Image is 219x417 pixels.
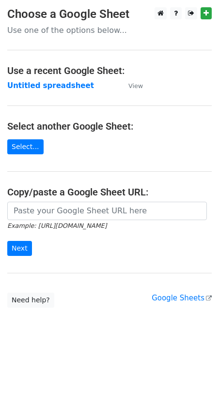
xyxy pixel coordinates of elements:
a: Untitled spreadsheet [7,81,94,90]
small: Example: [URL][DOMAIN_NAME] [7,222,107,229]
a: Google Sheets [152,294,212,302]
a: View [119,81,143,90]
h4: Select another Google Sheet: [7,120,212,132]
a: Need help? [7,293,54,308]
input: Next [7,241,32,256]
small: View [128,82,143,89]
h3: Choose a Google Sheet [7,7,212,21]
p: Use one of the options below... [7,25,212,35]
input: Paste your Google Sheet URL here [7,202,207,220]
h4: Copy/paste a Google Sheet URL: [7,186,212,198]
h4: Use a recent Google Sheet: [7,65,212,76]
a: Select... [7,139,44,154]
